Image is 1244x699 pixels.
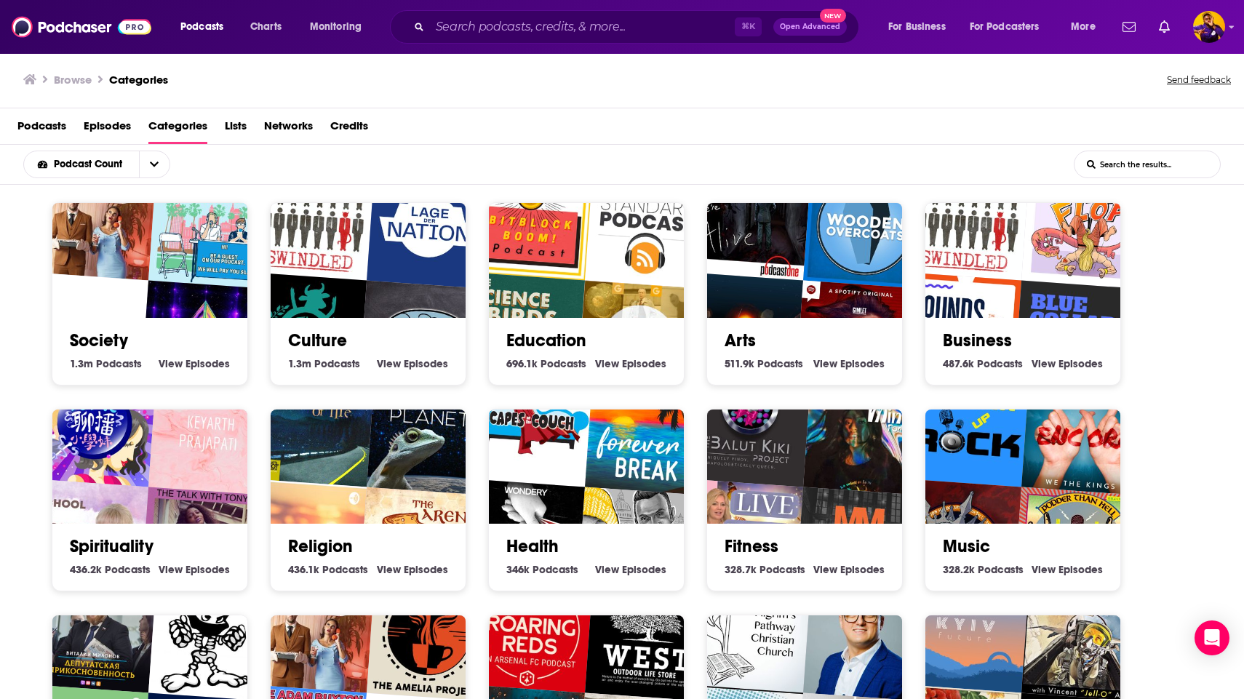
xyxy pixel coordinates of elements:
span: 487.6k [943,357,974,370]
a: Spirituality [70,535,153,557]
a: View Spirituality Episodes [159,563,230,576]
div: Open Intercom Messenger [1195,620,1229,655]
div: Депутатская прикосновенность [32,568,157,693]
a: View Music Episodes [1032,563,1103,576]
img: Kyiv Future [905,568,1030,693]
button: open menu [1061,15,1114,39]
a: 487.6k Business Podcasts [943,357,1023,370]
span: View [377,563,401,576]
span: ⌘ K [735,17,762,36]
span: Episodes [186,563,230,576]
span: Episodes [186,357,230,370]
span: View [813,563,837,576]
div: Lage der Nation - der Politik-Podcast aus Berlin [367,164,492,289]
a: Business [943,329,1012,351]
h3: Browse [54,73,92,87]
div: The Bitcoin Standard Podcast [585,164,710,289]
div: Rip Roaring Reds | Arsenal Podcast [469,568,594,693]
img: Swindled [250,156,375,281]
span: Episodes [1058,357,1103,370]
img: Your Mom & Dad [250,568,375,693]
img: Wooden Overcoats [803,164,928,289]
a: 436.2k Spirituality Podcasts [70,563,151,576]
span: Podcasts [757,357,803,370]
a: View Education Episodes [595,357,666,370]
span: Networks [264,114,313,144]
span: 436.2k [70,563,102,576]
button: Send feedback [1163,70,1235,90]
img: 老學長聊播小學妹 [32,362,157,487]
span: Credits [330,114,368,144]
div: Free Your Mind [803,370,928,495]
a: View Business Episodes [1032,357,1103,370]
button: Open AdvancedNew [773,18,847,36]
a: Podcasts [17,114,66,144]
img: The BitBlockBoom Bitcoin Podcast [469,156,594,281]
a: View Fitness Episodes [813,563,885,576]
span: 328.7k [725,563,757,576]
span: Podcasts [180,17,223,37]
a: 346k Health Podcasts [506,563,578,576]
span: Episodes [1058,563,1103,576]
a: Fitness [725,535,778,557]
a: Music [943,535,990,557]
a: View Culture Episodes [377,357,448,370]
a: 436.1k Religion Podcasts [288,563,368,576]
span: Podcasts [978,563,1024,576]
a: Charts [241,15,290,39]
span: 511.9k [725,357,754,370]
span: Podcasts [314,357,360,370]
div: The Balut Kiki Project [687,362,812,487]
span: Podcasts [541,357,586,370]
span: Episodes [404,563,448,576]
img: Sentient Planet [367,370,492,495]
span: View [1032,563,1056,576]
span: View [159,357,183,370]
img: Growin' Up Rock [905,362,1030,487]
h2: Choose List sort [23,151,193,178]
a: Episodes [84,114,131,144]
span: Podcast Count [54,159,127,169]
span: Podcasts [759,563,805,576]
div: Your Mom & Dad [32,156,157,281]
span: Podcasts [96,357,142,370]
div: One Third of Life [250,362,375,487]
img: Capes On the Couch - Where Comics Get Counseling [469,362,594,487]
button: open menu [139,151,170,177]
h1: Categories [109,73,168,87]
span: Charts [250,17,282,37]
img: We're Alive [687,156,812,281]
span: Episodes [622,563,666,576]
span: View [595,563,619,576]
a: Show notifications dropdown [1117,15,1141,39]
button: open menu [878,15,964,39]
span: More [1071,17,1096,37]
img: Forever Break [585,370,710,495]
a: Culture [288,329,347,351]
a: View Society Episodes [159,357,230,370]
a: Health [506,535,559,557]
button: Show profile menu [1193,11,1225,43]
span: 1.3m [288,357,311,370]
div: Pilgrim's Pathway Ministries [687,568,812,693]
span: View [813,357,837,370]
span: 1.3m [70,357,93,370]
a: Show notifications dropdown [1153,15,1176,39]
input: Search podcasts, credits, & more... [430,15,735,39]
button: open menu [24,159,139,169]
span: For Business [888,17,946,37]
a: 328.7k Fitness Podcasts [725,563,805,576]
span: Monitoring [310,17,362,37]
a: Categories [148,114,207,144]
a: 696.1k Education Podcasts [506,357,586,370]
